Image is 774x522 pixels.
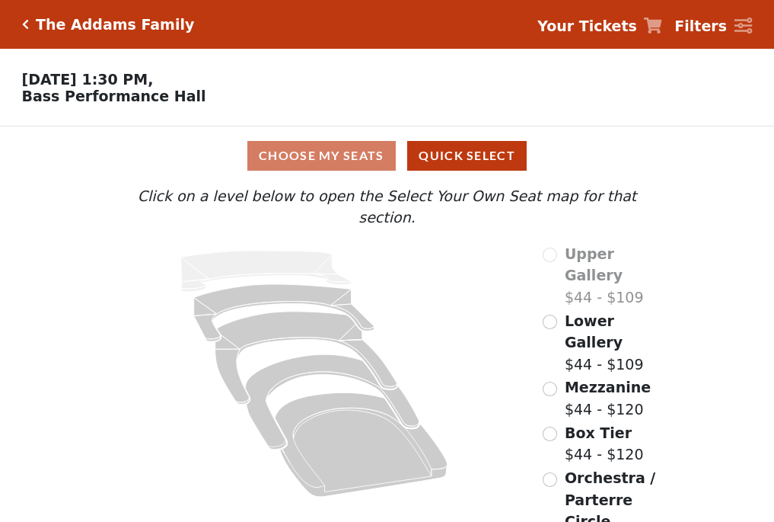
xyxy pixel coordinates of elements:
strong: Filters [674,18,727,34]
label: $44 - $109 [565,310,667,376]
strong: Your Tickets [537,18,637,34]
label: $44 - $109 [565,243,667,309]
a: Click here to go back to filters [22,19,29,30]
path: Orchestra / Parterre Circle - Seats Available: 101 [276,392,448,497]
span: Box Tier [565,424,632,441]
span: Mezzanine [565,379,651,396]
a: Your Tickets [537,15,662,37]
path: Upper Gallery - Seats Available: 0 [181,251,352,292]
p: Click on a level below to open the Select Your Own Seat map for that section. [107,185,666,229]
span: Lower Gallery [565,312,623,351]
span: Upper Gallery [565,245,623,284]
path: Lower Gallery - Seats Available: 211 [194,284,374,341]
label: $44 - $120 [565,422,644,466]
button: Quick Select [407,141,527,171]
a: Filters [674,15,752,37]
label: $44 - $120 [565,376,651,420]
h5: The Addams Family [36,16,194,34]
